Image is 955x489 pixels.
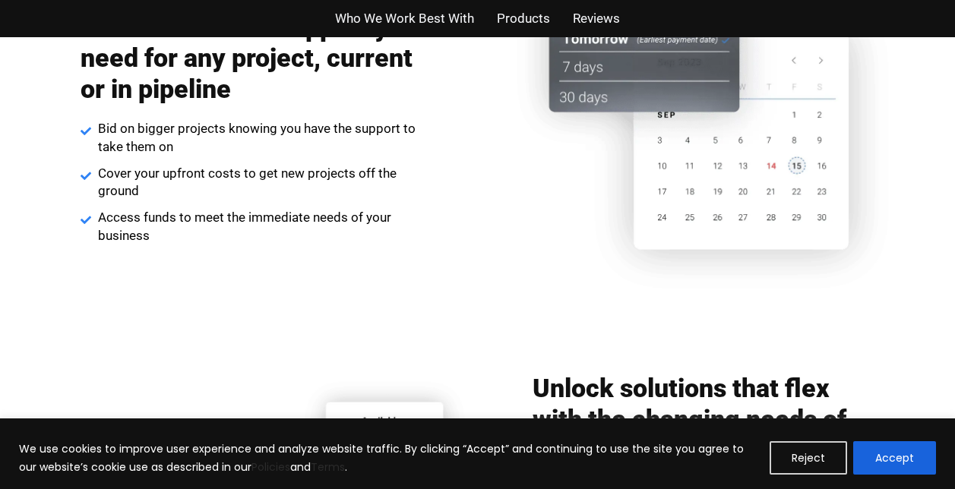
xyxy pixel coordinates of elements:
button: Accept [853,441,936,475]
a: Products [497,8,550,30]
h2: Get the financial support you need for any project, current or in pipeline [81,12,422,105]
span: Bid on bigger projects knowing you have the support to take them on [94,120,423,156]
a: Reviews [573,8,620,30]
a: Who We Work Best With [335,8,474,30]
a: Policies [251,459,290,475]
p: We use cookies to improve user experience and analyze website traffic. By clicking “Accept” and c... [19,440,758,476]
span: Access funds to meet the immediate needs of your business [94,209,423,245]
a: Terms [311,459,345,475]
button: Reject [770,441,847,475]
h2: Unlock solutions that flex with the changing needs of your business [533,373,874,465]
span: Cover your upfront costs to get new projects off the ground [94,165,423,201]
